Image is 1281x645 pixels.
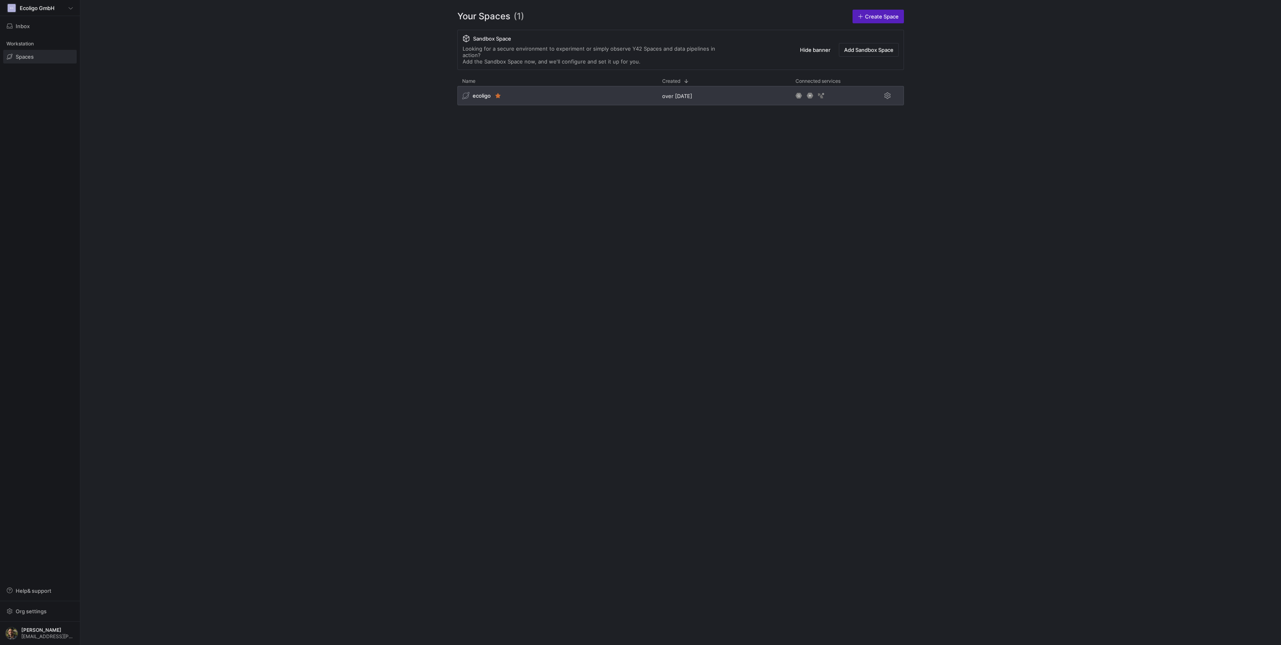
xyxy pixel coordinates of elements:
span: Ecoligo GmbH [20,5,55,11]
span: Inbox [16,23,30,29]
span: [EMAIL_ADDRESS][PERSON_NAME][DOMAIN_NAME] [21,634,75,639]
span: Add Sandbox Space [844,47,893,53]
div: EG [8,4,16,12]
span: Help & support [16,588,51,594]
div: Looking for a secure environment to experiment or simply observe Y42 Spaces and data pipelines in... [463,45,732,65]
button: Inbox [3,19,77,33]
span: over [DATE] [662,93,692,99]
span: Spaces [16,53,34,60]
span: Org settings [16,608,47,614]
span: Create Space [865,13,899,20]
span: [PERSON_NAME] [21,627,75,633]
a: Spaces [3,50,77,63]
span: Hide banner [800,47,830,53]
div: Workstation [3,38,77,50]
img: https://storage.googleapis.com/y42-prod-data-exchange/images/7e7RzXvUWcEhWhf8BYUbRCghczaQk4zBh2Nv... [5,627,18,640]
span: ecoligo [473,92,491,99]
button: Help& support [3,584,77,598]
span: Created [662,78,680,84]
a: Org settings [3,609,77,615]
button: Org settings [3,604,77,618]
span: (1) [514,10,524,23]
span: Name [462,78,475,84]
button: Hide banner [795,43,836,57]
span: Your Spaces [457,10,510,23]
button: https://storage.googleapis.com/y42-prod-data-exchange/images/7e7RzXvUWcEhWhf8BYUbRCghczaQk4zBh2Nv... [3,625,77,642]
button: Add Sandbox Space [839,43,899,57]
div: Press SPACE to select this row. [457,86,904,109]
span: Connected services [796,78,840,84]
a: Create Space [853,10,904,23]
span: Sandbox Space [473,35,511,42]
